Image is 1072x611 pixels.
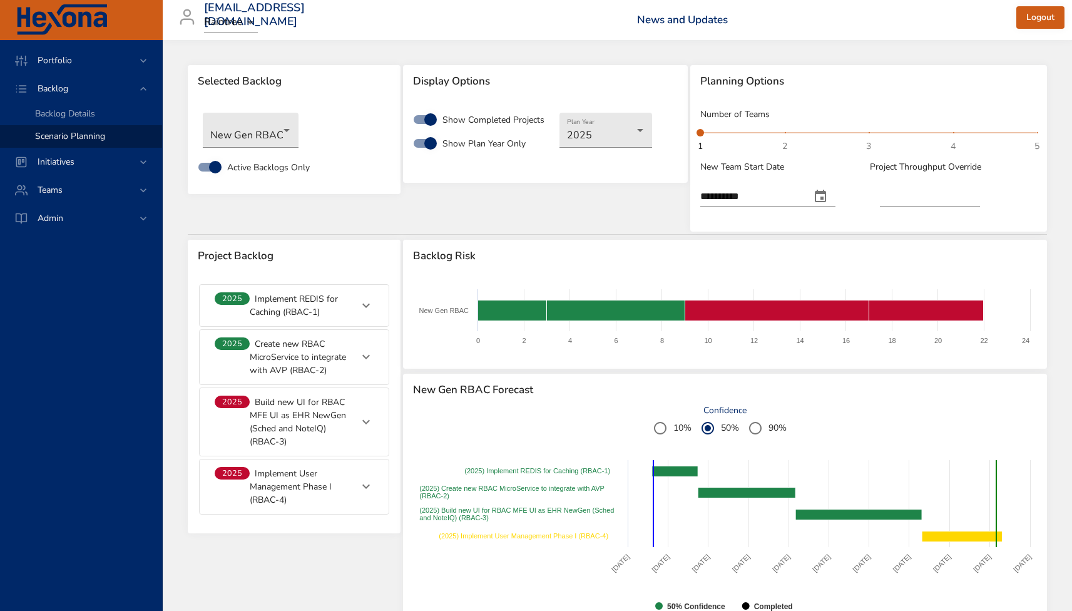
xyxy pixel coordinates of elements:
[1026,10,1054,26] span: Logout
[442,113,544,126] span: Show Completed Projects
[771,553,792,573] text: [DATE]
[476,337,480,344] text: 0
[203,113,299,148] div: New Gen RBAC
[698,140,703,153] span: 1
[889,337,896,344] text: 18
[200,460,389,514] div: 2025 Implement User Management Phase I (RBAC-4)
[705,337,712,344] text: 10
[199,329,389,385] div: 2025 Create new RBAC MicroService to integrate with AVP (RBAC-2)
[797,337,804,344] text: 14
[200,285,389,326] div: 2025 Implement REDIS for Caching (RBAC-1)
[199,388,389,456] div: 2025 Build new UI for RBAC MFE UI as EHR NewGen (Sched and NoteIQ) (RBAC-3)
[754,602,793,611] text: Completed
[805,182,835,212] button: change date
[198,250,391,262] span: Project Backlog
[215,338,250,349] span: 2025
[667,602,725,611] text: 50% Confidence
[691,553,712,573] text: [DATE]
[610,553,631,573] text: [DATE]
[700,75,1037,88] span: Planning Options
[972,553,993,573] text: [DATE]
[250,467,351,506] p: Implement User Management Phase I (RBAC-4)
[700,160,867,173] p: New Team Start Date
[200,388,389,456] div: 2025 Build new UI for RBAC MFE UI as EHR NewGen (Sched and NoteIQ) (RBAC-3)
[204,1,305,28] h3: [EMAIL_ADDRESS][DOMAIN_NAME]
[866,140,871,153] span: 3
[419,307,469,314] text: New Gen RBAC
[250,292,351,319] p: Implement REDIS for Caching (RBAC-1)
[419,506,614,521] span: (2025) Build new UI for RBAC MFE UI as EHR NewGen (Sched and NoteIQ) (RBAC-3)
[870,160,1037,173] p: Project Throughput Override
[250,396,351,448] p: Build new UI for RBAC MFE UI as EHR NewGen (Sched and NoteIQ) (RBAC-3)
[28,212,73,224] span: Admin
[199,459,389,515] div: 2025 Implement User Management Phase I (RBAC-4)
[654,406,797,415] label: Confidence
[811,553,832,573] text: [DATE]
[1034,140,1039,153] span: 5
[768,421,787,434] span: 90%
[568,337,572,344] text: 4
[842,337,850,344] text: 16
[1022,337,1029,344] text: 24
[615,337,618,344] text: 6
[464,467,610,475] span: (2025) Implement REDIS for Caching (RBAC-1)
[700,108,1037,121] p: Number of Teams
[637,13,728,27] a: News and Updates
[35,108,95,120] span: Backlog Details
[413,250,1037,262] span: Backlog Risk
[559,113,652,148] div: 2025
[28,83,78,95] span: Backlog
[981,337,988,344] text: 22
[199,284,389,327] div: 2025 Implement REDIS for Caching (RBAC-1)
[1012,553,1033,573] text: [DATE]
[227,161,310,174] span: Active Backlogs Only
[215,293,250,304] span: 2025
[204,13,258,33] div: Raintree
[28,156,84,168] span: Initiatives
[419,485,605,500] span: (2025) Create new RBAC MicroService to integrate with AVP (RBAC-2)
[721,421,739,434] span: 50%
[1016,6,1064,29] button: Logout
[15,4,109,36] img: Hexona
[413,75,678,88] span: Display Options
[215,396,250,408] span: 2025
[442,137,526,150] span: Show Plan Year Only
[782,140,787,153] span: 2
[650,553,671,573] text: [DATE]
[731,553,752,573] text: [DATE]
[750,337,758,344] text: 12
[523,337,526,344] text: 2
[934,337,942,344] text: 20
[200,330,389,384] div: 2025 Create new RBAC MicroService to integrate with AVP (RBAC-2)
[654,415,797,441] div: ConfidenceGroup
[951,140,956,153] span: 4
[198,75,391,88] span: Selected Backlog
[892,553,912,573] text: [DATE]
[28,54,82,66] span: Portfolio
[673,421,692,434] span: 10%
[932,553,952,573] text: [DATE]
[215,468,250,479] span: 2025
[413,384,1037,396] span: New Gen RBAC Forecast
[28,184,73,196] span: Teams
[250,337,351,377] p: Create new RBAC MicroService to integrate with AVP (RBAC-2)
[660,337,664,344] text: 8
[439,532,608,540] span: (2025) Implement User Management Phase I (RBAC-4)
[851,553,872,573] text: [DATE]
[35,130,105,142] span: Scenario Planning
